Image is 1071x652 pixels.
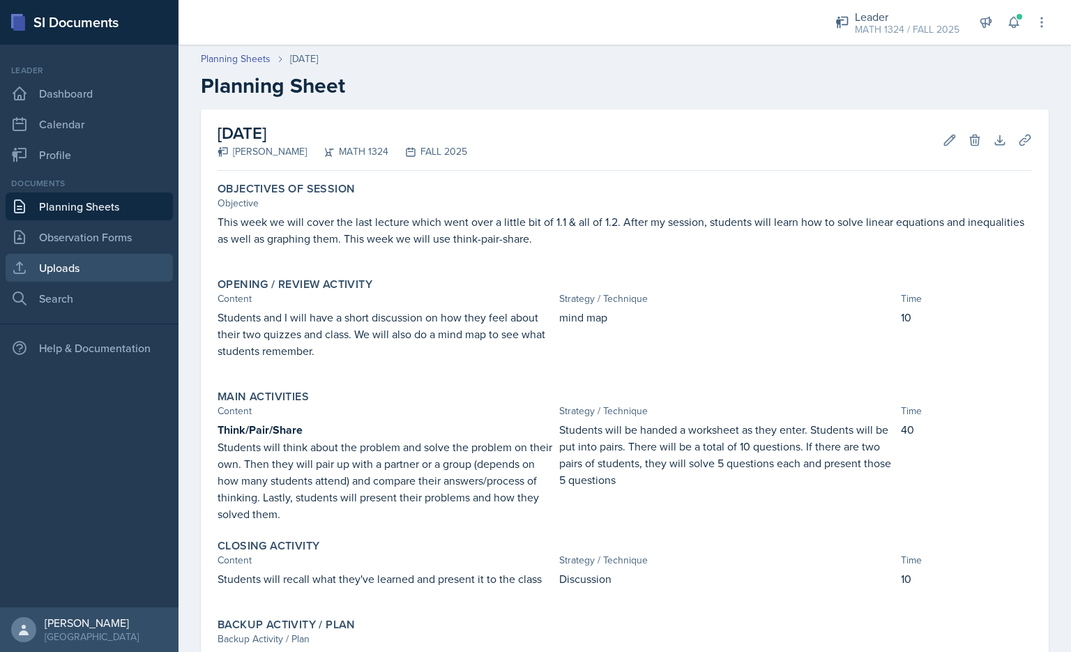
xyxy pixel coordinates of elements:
a: Search [6,285,173,312]
strong: Think/Pair/Share [218,422,303,438]
p: Students will recall what they've learned and present it to the class [218,570,554,587]
div: Leader [855,8,959,25]
label: Objectives of Session [218,182,355,196]
a: Planning Sheets [6,192,173,220]
h2: Planning Sheet [201,73,1049,98]
div: MATH 1324 / FALL 2025 [855,22,959,37]
label: Opening / Review Activity [218,278,372,291]
a: Dashboard [6,79,173,107]
p: 10 [901,309,1032,326]
p: This week we will cover the last lecture which went over a little bit of 1.1 & all of 1.2. After ... [218,213,1032,247]
a: Uploads [6,254,173,282]
a: Planning Sheets [201,52,271,66]
div: [GEOGRAPHIC_DATA] [45,630,139,644]
div: Strategy / Technique [559,291,895,306]
label: Main Activities [218,390,309,404]
label: Closing Activity [218,539,319,553]
p: Students will be handed a worksheet as they enter. Students will be put into pairs. There will be... [559,421,895,488]
p: Discussion [559,570,895,587]
div: Content [218,553,554,568]
div: Leader [6,64,173,77]
p: mind map [559,309,895,326]
a: Profile [6,141,173,169]
div: MATH 1324 [307,144,388,159]
p: 40 [901,421,1032,438]
div: Strategy / Technique [559,553,895,568]
div: Time [901,553,1032,568]
div: Content [218,291,554,306]
div: Content [218,404,554,418]
a: Observation Forms [6,223,173,251]
div: Time [901,404,1032,418]
p: 10 [901,570,1032,587]
div: Strategy / Technique [559,404,895,418]
h2: [DATE] [218,121,467,146]
div: [PERSON_NAME] [45,616,139,630]
div: Documents [6,177,173,190]
div: FALL 2025 [388,144,467,159]
label: Backup Activity / Plan [218,618,356,632]
div: Objective [218,196,1032,211]
a: Calendar [6,110,173,138]
div: [DATE] [290,52,318,66]
div: [PERSON_NAME] [218,144,307,159]
p: Students will think about the problem and solve the problem on their own. Then they will pair up ... [218,439,554,522]
div: Backup Activity / Plan [218,632,1032,646]
div: Time [901,291,1032,306]
div: Help & Documentation [6,334,173,362]
p: Students and I will have a short discussion on how they feel about their two quizzes and class. W... [218,309,554,359]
